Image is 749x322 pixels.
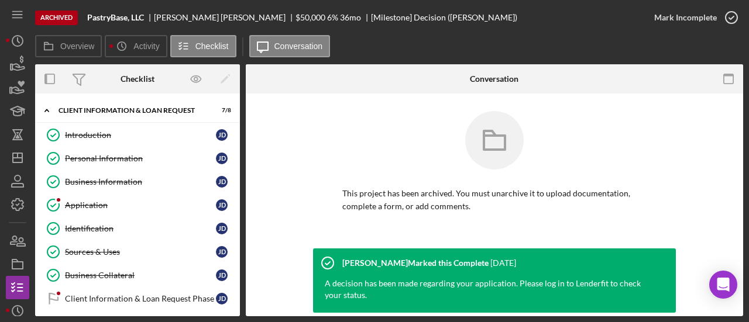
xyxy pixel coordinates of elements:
button: Overview [35,35,102,57]
div: [PERSON_NAME] Marked this Complete [342,258,489,268]
div: Mark Incomplete [654,6,717,29]
div: Personal Information [65,154,216,163]
a: Business CollateralJD [41,264,234,287]
div: J D [216,129,228,141]
label: Overview [60,41,94,51]
div: J D [216,223,228,234]
b: PastryBase, LLC [87,13,144,22]
div: Conversation [470,74,518,84]
div: J D [216,269,228,281]
a: IdentificationJD [41,217,234,240]
div: Application [65,200,216,210]
a: IntroductionJD [41,123,234,147]
div: J D [216,199,228,211]
a: Client Information & Loan Request PhaseJD [41,287,234,310]
div: Open Intercom Messenger [709,271,737,299]
label: Checklist [195,41,229,51]
div: J D [216,153,228,164]
div: J D [216,176,228,188]
div: Archived [35,11,78,25]
div: 7 / 8 [210,107,231,114]
div: Introduction [65,130,216,140]
button: Checklist [170,35,236,57]
div: $50,000 [296,13,325,22]
a: Sources & UsesJD [41,240,234,264]
button: Mark Incomplete [643,6,743,29]
div: J D [216,293,228,304]
button: Activity [105,35,167,57]
label: Conversation [274,41,323,51]
div: Business Information [65,177,216,186]
button: Conversation [249,35,331,57]
div: Sources & Uses [65,247,216,257]
a: Business InformationJD [41,170,234,193]
div: 6 % [327,13,338,22]
time: 2022-10-01 13:56 [490,258,516,268]
div: Client Information & Loan Request Phase [65,294,216,303]
a: ApplicationJD [41,193,234,217]
div: [PERSON_NAME] [PERSON_NAME] [154,13,296,22]
div: J D [216,246,228,258]
a: Personal InformationJD [41,147,234,170]
div: Checklist [121,74,154,84]
div: Client Information & Loan Request [59,107,202,114]
div: Business Collateral [65,271,216,280]
label: Activity [133,41,159,51]
div: [Milestone] Decision ([PERSON_NAME]) [371,13,517,22]
div: A decision has been made regarding your application. Please log in to Lenderfit to check your sta... [313,278,664,313]
div: 36 mo [340,13,361,22]
p: This project has been archived. You must unarchive it to upload documentation, complete a form, o... [342,187,647,213]
div: Identification [65,224,216,233]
